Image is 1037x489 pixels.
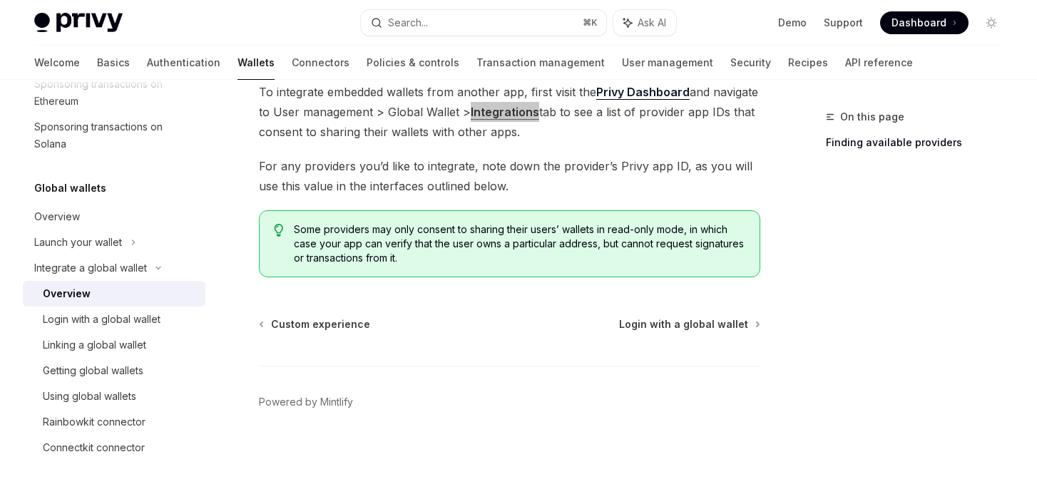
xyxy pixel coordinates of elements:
[824,16,863,30] a: Support
[638,16,666,30] span: Ask AI
[596,85,690,99] strong: Privy Dashboard
[361,10,606,36] button: Search...⌘K
[43,413,145,431] div: Rainbowkit connector
[147,46,220,80] a: Authentication
[845,46,913,80] a: API reference
[259,156,760,196] span: For any providers you’d like to integrate, note down the provider’s Privy app ID, as you will use...
[778,16,807,30] a: Demo
[34,234,122,251] div: Launch your wallet
[34,13,123,33] img: light logo
[471,105,539,120] a: Integrations
[367,46,459,80] a: Policies & controls
[292,46,349,80] a: Connectors
[43,439,145,456] div: Connectkit connector
[260,317,370,331] a: Custom experience
[23,409,205,435] a: Rainbowkit connector
[237,46,275,80] a: Wallets
[274,224,284,237] svg: Tip
[476,46,605,80] a: Transaction management
[388,14,428,31] div: Search...
[43,336,146,354] div: Linking a global wallet
[980,11,1003,34] button: Toggle dark mode
[23,332,205,358] a: Linking a global wallet
[34,46,80,80] a: Welcome
[259,82,760,142] span: To integrate embedded wallets from another app, first visit the and navigate to User management >...
[23,114,205,157] a: Sponsoring transactions on Solana
[622,46,713,80] a: User management
[23,204,205,230] a: Overview
[259,395,353,409] a: Powered by Mintlify
[34,118,197,153] div: Sponsoring transactions on Solana
[23,307,205,332] a: Login with a global wallet
[34,259,147,277] div: Integrate a global wallet
[23,358,205,384] a: Getting global wallets
[730,46,771,80] a: Security
[271,317,370,331] span: Custom experience
[43,311,160,328] div: Login with a global wallet
[43,362,143,379] div: Getting global wallets
[34,208,80,225] div: Overview
[23,384,205,409] a: Using global wallets
[596,85,690,100] a: Privy Dashboard
[23,435,205,460] a: Connectkit connector
[619,317,759,331] a: Login with a global wallet
[43,388,136,405] div: Using global wallets
[826,131,1014,154] a: Finding available providers
[43,285,91,302] div: Overview
[613,10,676,36] button: Ask AI
[619,317,748,331] span: Login with a global wallet
[583,17,598,29] span: ⌘ K
[294,222,745,265] span: Some providers may only consent to sharing their users’ wallets in read-only mode, in which case ...
[788,46,828,80] a: Recipes
[471,105,539,119] strong: Integrations
[840,108,904,125] span: On this page
[34,180,106,197] h5: Global wallets
[23,281,205,307] a: Overview
[892,16,946,30] span: Dashboard
[880,11,969,34] a: Dashboard
[97,46,130,80] a: Basics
